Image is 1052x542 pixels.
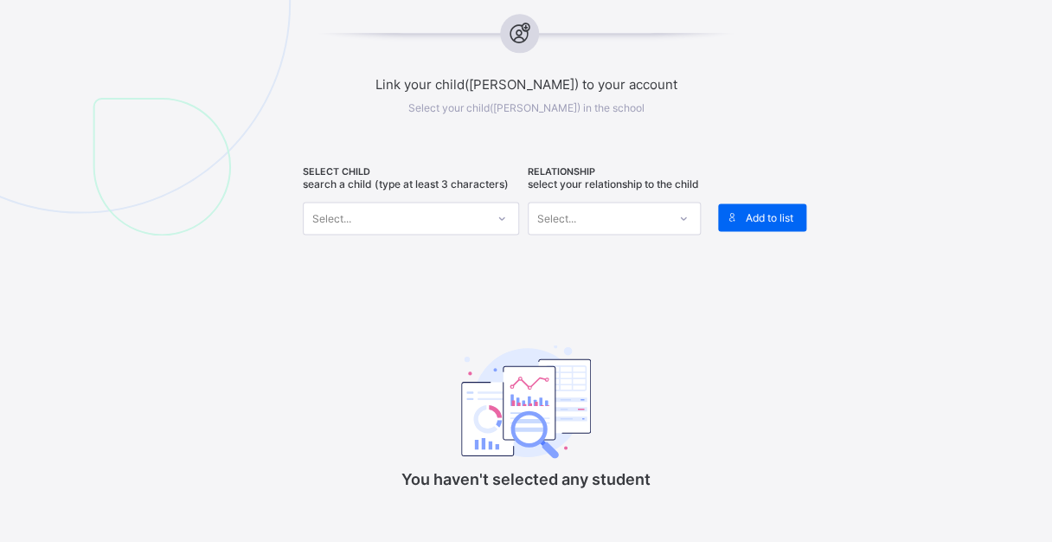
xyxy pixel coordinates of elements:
[303,178,509,191] span: Search a child (type at least 3 characters)
[303,167,519,178] span: SELECT CHILD
[353,298,699,515] div: You haven't selected any student
[408,102,645,115] span: Select your child([PERSON_NAME]) in the school
[353,470,699,488] p: You haven't selected any student
[461,345,591,460] img: classEmptyState.7d4ec5dc6d57f4e1adfd249b62c1c528.svg
[537,203,576,236] div: Select...
[263,77,789,94] span: Link your child([PERSON_NAME]) to your account
[528,167,701,178] span: RELATIONSHIP
[746,212,793,225] span: Add to list
[528,178,699,191] span: Select your relationship to the child
[312,203,351,236] div: Select...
